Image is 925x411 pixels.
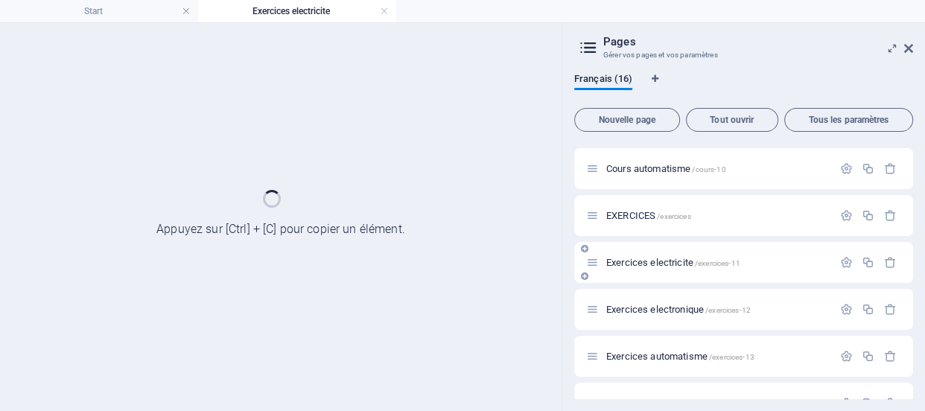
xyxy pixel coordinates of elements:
div: EXERCICES/exercices [602,211,833,220]
span: /exercices [657,212,690,220]
div: Onglets langues [574,74,913,102]
div: Paramètres [840,397,853,410]
span: /cours-10 [692,165,725,173]
span: Tous les paramètres [791,115,906,124]
div: Dupliquer [862,256,874,269]
div: VIDEOS [602,398,833,408]
h4: Exercices electricite [198,3,396,19]
div: Supprimer [884,256,897,269]
span: /exercices-13 [709,353,754,361]
span: Cliquez pour ouvrir la page. [606,351,754,362]
span: Cliquez pour ouvrir la page. [606,210,691,221]
span: Français (16) [574,70,632,91]
button: Nouvelle page [574,108,680,132]
div: Dupliquer [862,303,874,316]
div: Supprimer [884,162,897,175]
div: Paramètres [840,162,853,175]
div: Cours automatisme/cours-10 [602,164,833,173]
div: Paramètres [840,209,853,222]
button: Tout ouvrir [686,108,778,132]
span: Exercices electricite [606,257,740,268]
div: Dupliquer [862,209,874,222]
span: Nouvelle page [581,115,673,124]
div: Supprimer [884,303,897,316]
div: Paramètres [840,256,853,269]
div: Dupliquer [862,162,874,175]
div: Dupliquer [862,397,874,410]
div: Exercices automatisme/exercices-13 [602,351,833,361]
span: /exercices-12 [705,306,751,314]
span: /exercices-11 [695,259,740,267]
div: Exercices electronique/exercices-12 [602,305,833,314]
span: Cliquez pour ouvrir la page. [606,163,726,174]
div: Supprimer [884,350,897,363]
div: Supprimer [884,397,897,410]
span: Cliquez pour ouvrir la page. [606,304,751,315]
div: Paramètres [840,303,853,316]
div: Dupliquer [862,350,874,363]
h3: Gérer vos pages et vos paramètres [603,48,883,62]
div: Exercices electricite/exercices-11 [602,258,833,267]
div: Paramètres [840,350,853,363]
div: Supprimer [884,209,897,222]
h2: Pages [603,35,913,48]
span: Tout ouvrir [693,115,772,124]
button: Tous les paramètres [784,108,913,132]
